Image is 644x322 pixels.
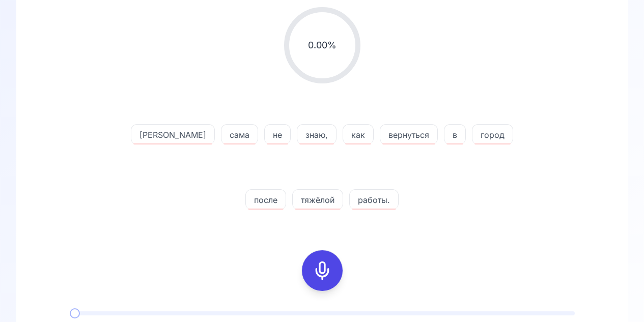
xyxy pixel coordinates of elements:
[131,124,215,144] button: [PERSON_NAME]
[343,124,374,144] button: как
[297,124,337,144] button: знаю,
[245,189,286,210] button: после
[350,194,398,206] span: работы.
[444,124,466,144] button: в
[131,129,214,141] span: [PERSON_NAME]
[349,189,399,210] button: работы.
[297,129,336,141] span: знаю,
[472,124,513,144] button: город
[444,129,465,141] span: в
[292,189,343,210] button: тяжёлой
[343,129,373,141] span: как
[472,129,513,141] span: город
[264,124,291,144] button: не
[293,194,343,206] span: тяжёлой
[265,129,290,141] span: не
[221,124,258,144] button: сама
[308,38,337,52] span: 0.00 %
[380,124,438,144] button: вернуться
[221,129,258,141] span: сама
[246,194,286,206] span: после
[380,129,437,141] span: вернуться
